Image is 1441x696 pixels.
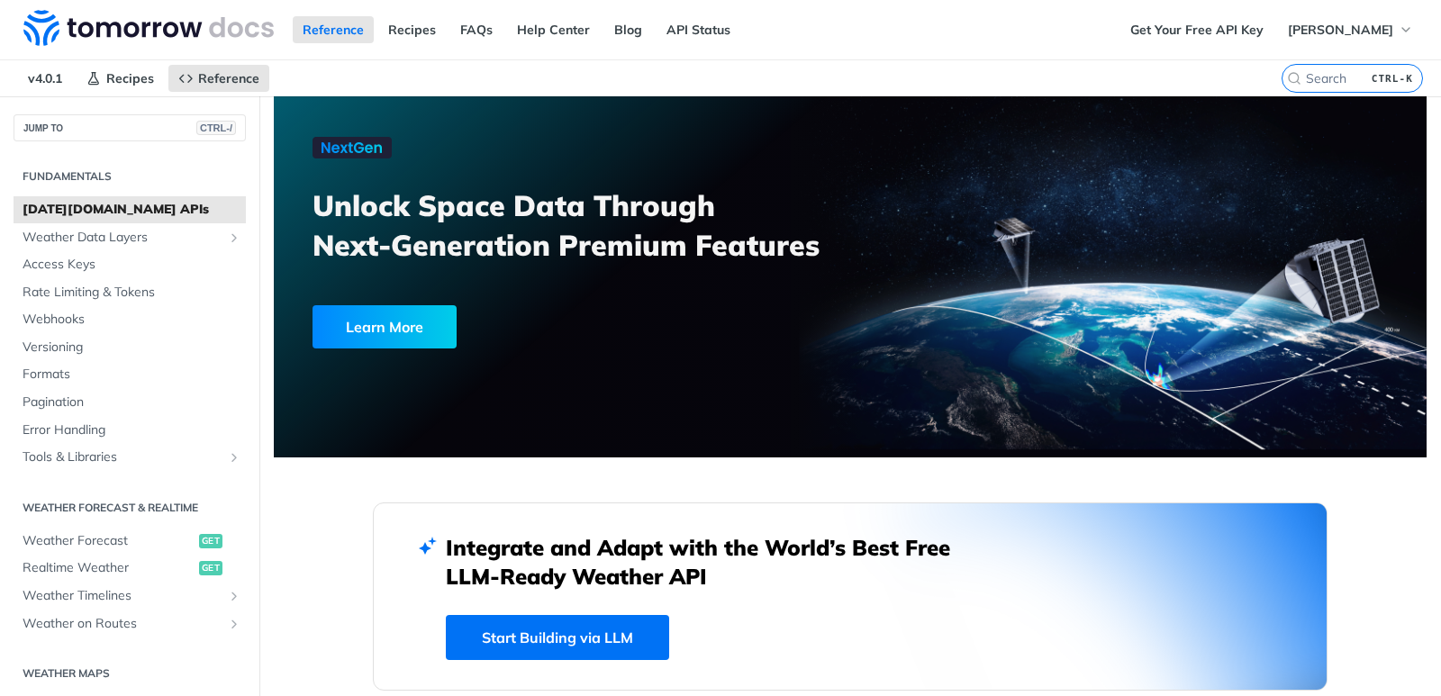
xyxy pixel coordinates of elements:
[14,224,246,251] a: Weather Data LayersShow subpages for Weather Data Layers
[23,532,195,550] span: Weather Forecast
[1367,69,1418,87] kbd: CTRL-K
[23,421,241,439] span: Error Handling
[23,615,222,633] span: Weather on Routes
[199,561,222,575] span: get
[1288,22,1393,38] span: [PERSON_NAME]
[227,450,241,465] button: Show subpages for Tools & Libraries
[446,533,977,591] h2: Integrate and Adapt with the World’s Best Free LLM-Ready Weather API
[23,284,241,302] span: Rate Limiting & Tokens
[77,65,164,92] a: Recipes
[450,16,503,43] a: FAQs
[14,196,246,223] a: [DATE][DOMAIN_NAME] APIs
[14,528,246,555] a: Weather Forecastget
[23,366,241,384] span: Formats
[378,16,446,43] a: Recipes
[293,16,374,43] a: Reference
[14,610,246,637] a: Weather on RoutesShow subpages for Weather on Routes
[14,306,246,333] a: Webhooks
[14,389,246,416] a: Pagination
[313,305,457,348] div: Learn More
[14,665,246,682] h2: Weather Maps
[507,16,600,43] a: Help Center
[14,168,246,185] h2: Fundamentals
[657,16,740,43] a: API Status
[23,311,241,329] span: Webhooks
[198,70,259,86] span: Reference
[14,500,246,516] h2: Weather Forecast & realtime
[14,555,246,582] a: Realtime Weatherget
[313,305,758,348] a: Learn More
[446,615,669,660] a: Start Building via LLM
[199,534,222,548] span: get
[23,339,241,357] span: Versioning
[14,361,246,388] a: Formats
[23,201,241,219] span: [DATE][DOMAIN_NAME] APIs
[1278,16,1423,43] button: [PERSON_NAME]
[604,16,652,43] a: Blog
[18,65,72,92] span: v4.0.1
[14,251,246,278] a: Access Keys
[14,583,246,610] a: Weather TimelinesShow subpages for Weather Timelines
[227,230,241,245] button: Show subpages for Weather Data Layers
[227,617,241,631] button: Show subpages for Weather on Routes
[313,185,870,265] h3: Unlock Space Data Through Next-Generation Premium Features
[14,444,246,471] a: Tools & LibrariesShow subpages for Tools & Libraries
[1287,71,1301,86] svg: Search
[227,589,241,603] button: Show subpages for Weather Timelines
[14,114,246,141] button: JUMP TOCTRL-/
[14,417,246,444] a: Error Handling
[23,448,222,466] span: Tools & Libraries
[168,65,269,92] a: Reference
[1120,16,1273,43] a: Get Your Free API Key
[313,137,392,158] img: NextGen
[14,279,246,306] a: Rate Limiting & Tokens
[196,121,236,135] span: CTRL-/
[23,559,195,577] span: Realtime Weather
[23,10,274,46] img: Tomorrow.io Weather API Docs
[23,256,241,274] span: Access Keys
[23,229,222,247] span: Weather Data Layers
[14,334,246,361] a: Versioning
[23,393,241,411] span: Pagination
[23,587,222,605] span: Weather Timelines
[106,70,154,86] span: Recipes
